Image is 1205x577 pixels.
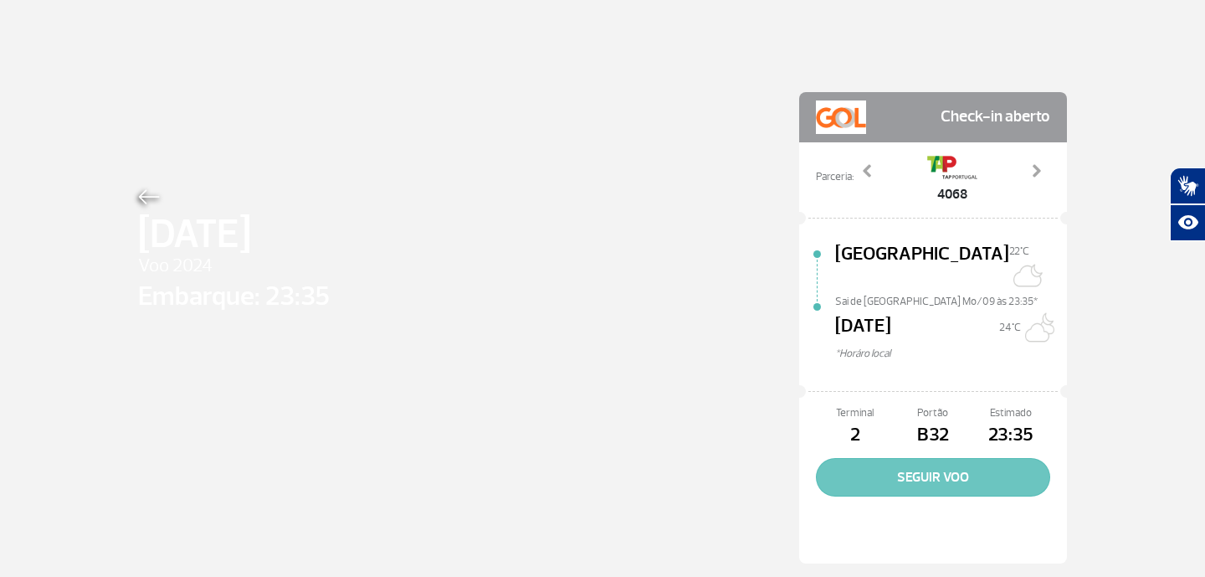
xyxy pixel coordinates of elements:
[138,276,330,317] span: Embarque: 23:35
[999,321,1021,334] span: 24°C
[138,204,330,265] span: [DATE]
[1170,167,1205,204] button: Abrir tradutor de língua de sinais.
[835,346,1067,362] span: *Horáro local
[1009,259,1043,292] img: Céu limpo
[972,405,1050,421] span: Estimado
[927,184,977,204] span: 4068
[816,421,894,450] span: 2
[835,240,1009,294] span: [GEOGRAPHIC_DATA]
[816,458,1050,497] button: SEGUIR VOO
[816,405,894,421] span: Terminal
[894,405,972,421] span: Portão
[1009,245,1029,258] span: 22°C
[894,421,972,450] span: B32
[972,421,1050,450] span: 23:35
[835,294,1067,306] span: Sai de [GEOGRAPHIC_DATA] Mo/09 às 23:35*
[835,312,891,346] span: [DATE]
[941,100,1050,134] span: Check-in aberto
[1021,311,1054,344] img: Algumas nuvens
[1170,167,1205,241] div: Plugin de acessibilidade da Hand Talk.
[138,252,330,281] span: Voo 2024
[1170,204,1205,241] button: Abrir recursos assistivos.
[816,169,854,185] span: Parceria:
